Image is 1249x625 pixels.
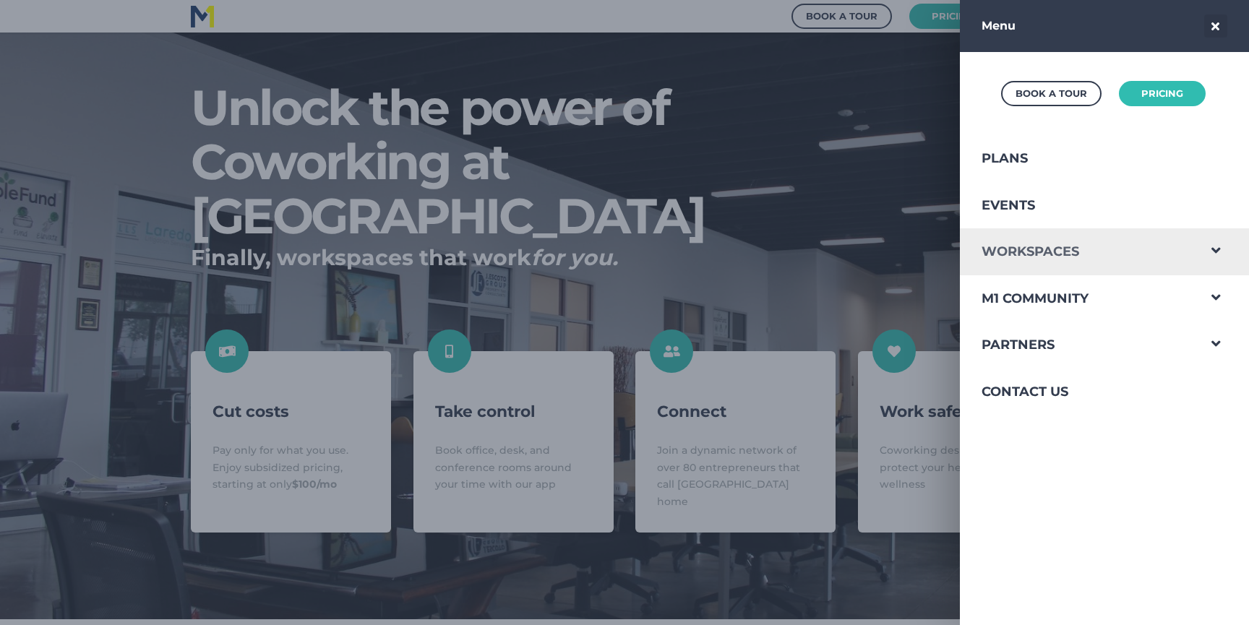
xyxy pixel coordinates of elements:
[960,135,1249,415] div: Navigation Menu
[960,182,1197,229] a: Events
[1016,85,1087,103] div: Book a Tour
[960,275,1197,322] a: M1 Community
[960,135,1197,182] a: Plans
[1119,81,1206,106] a: Pricing
[960,368,1197,415] a: Contact Us
[982,19,1016,33] strong: Menu
[960,322,1197,368] a: Partners
[960,228,1197,275] a: Workspaces
[1001,81,1102,106] a: Book a Tour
